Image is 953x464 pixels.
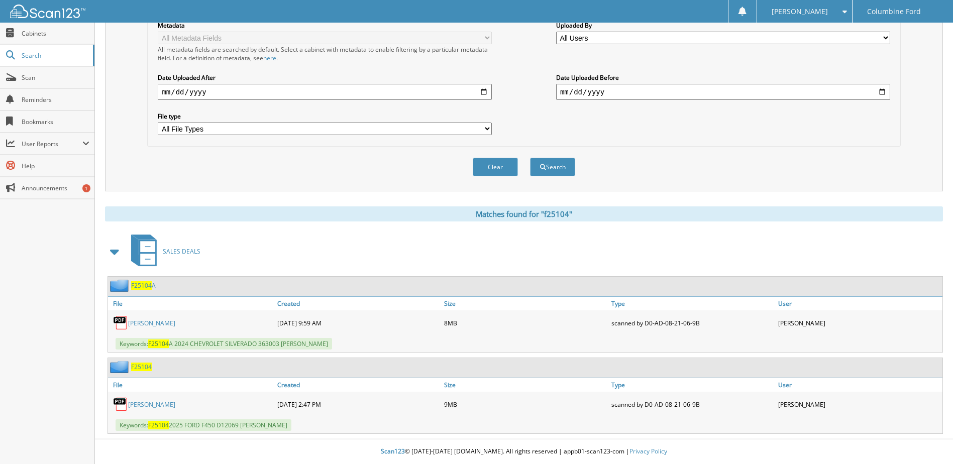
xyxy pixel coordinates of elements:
input: end [556,84,890,100]
span: Columbine Ford [867,9,921,15]
label: Uploaded By [556,21,890,30]
span: Reminders [22,95,89,104]
span: Help [22,162,89,170]
div: [DATE] 2:47 PM [275,394,442,414]
a: File [108,297,275,310]
img: folder2.png [110,361,131,373]
a: Type [609,297,776,310]
span: Cabinets [22,29,89,38]
div: 1 [82,184,90,192]
span: Keywords: 2025 FORD F450 D12069 [PERSON_NAME] [116,419,291,431]
a: Size [442,378,608,392]
a: Created [275,378,442,392]
a: User [776,297,942,310]
label: Date Uploaded After [158,73,492,82]
a: F25104 [131,363,152,371]
img: PDF.png [113,397,128,412]
a: Privacy Policy [629,447,667,455]
img: folder2.png [110,279,131,292]
label: File type [158,112,492,121]
span: [PERSON_NAME] [772,9,828,15]
img: scan123-logo-white.svg [10,5,85,18]
a: Size [442,297,608,310]
span: F25104 [131,281,152,290]
button: Search [530,158,575,176]
a: SALES DEALS [125,231,200,271]
img: PDF.png [113,315,128,330]
div: All metadata fields are searched by default. Select a cabinet with metadata to enable filtering b... [158,45,492,62]
div: [DATE] 9:59 AM [275,313,442,333]
div: 8MB [442,313,608,333]
a: Type [609,378,776,392]
div: scanned by D0-AD-08-21-06-9B [609,394,776,414]
div: Matches found for "f25104" [105,206,943,221]
div: scanned by D0-AD-08-21-06-9B [609,313,776,333]
span: SALES DEALS [163,247,200,256]
a: [PERSON_NAME] [128,319,175,327]
div: [PERSON_NAME] [776,313,942,333]
span: F25104 [148,339,169,348]
span: Keywords: A 2024 CHEVROLET SILVERADO 363003 [PERSON_NAME] [116,338,332,350]
a: here [263,54,276,62]
span: Announcements [22,184,89,192]
span: Bookmarks [22,118,89,126]
label: Metadata [158,21,492,30]
a: Created [275,297,442,310]
span: Search [22,51,88,60]
a: [PERSON_NAME] [128,400,175,409]
a: F25104A [131,281,156,290]
span: F25104 [148,421,169,429]
a: File [108,378,275,392]
div: [PERSON_NAME] [776,394,942,414]
div: 9MB [442,394,608,414]
span: Scan [22,73,89,82]
button: Clear [473,158,518,176]
input: start [158,84,492,100]
span: Scan123 [381,447,405,455]
span: User Reports [22,140,82,148]
div: © [DATE]-[DATE] [DOMAIN_NAME]. All rights reserved | appb01-scan123-com | [95,439,953,464]
a: User [776,378,942,392]
label: Date Uploaded Before [556,73,890,82]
